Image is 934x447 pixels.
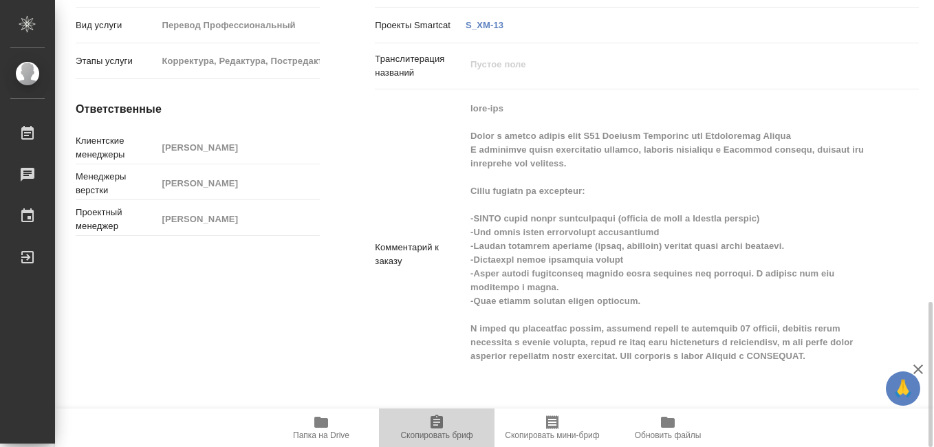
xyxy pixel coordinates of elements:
p: Проекты Smartcat [375,19,466,32]
p: Транслитерация названий [375,52,466,80]
button: Скопировать мини-бриф [495,408,610,447]
input: Пустое поле [157,51,320,71]
p: Комментарий к заказу [375,241,466,268]
p: Проектный менеджер [76,206,157,233]
p: Менеджеры верстки [76,170,157,197]
button: Скопировать бриф [379,408,495,447]
h4: Ответственные [76,101,320,118]
span: Скопировать мини-бриф [505,430,599,440]
p: Клиентские менеджеры [76,134,157,162]
span: Скопировать бриф [400,430,473,440]
input: Пустое поле [157,209,320,229]
input: Пустое поле [157,15,320,35]
input: Пустое поле [157,138,320,157]
button: Папка на Drive [263,408,379,447]
textarea: lore-ips Dolor s ametco adipis elit S51 Doeiusm Temporinc utl Etdoloremag Aliqua E adminimve quis... [466,97,873,409]
p: Вид услуги [76,19,157,32]
input: Пустое поле [157,173,320,193]
p: Этапы услуги [76,54,157,68]
a: S_XM-13 [466,20,503,30]
button: 🙏 [886,371,920,406]
span: 🙏 [891,374,915,403]
span: Папка на Drive [293,430,349,440]
button: Обновить файлы [610,408,726,447]
span: Обновить файлы [635,430,702,440]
